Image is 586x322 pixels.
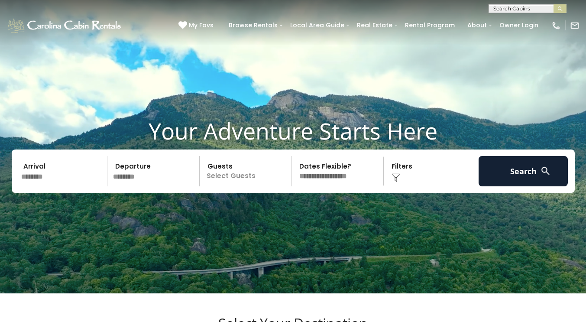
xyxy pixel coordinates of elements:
[401,19,459,32] a: Rental Program
[495,19,543,32] a: Owner Login
[6,17,123,34] img: White-1-1-2.png
[551,21,561,30] img: phone-regular-white.png
[540,166,551,176] img: search-regular-white.png
[6,117,580,144] h1: Your Adventure Starts Here
[224,19,282,32] a: Browse Rentals
[353,19,397,32] a: Real Estate
[189,21,214,30] span: My Favs
[286,19,349,32] a: Local Area Guide
[202,156,291,186] p: Select Guests
[570,21,580,30] img: mail-regular-white.png
[479,156,568,186] button: Search
[463,19,491,32] a: About
[392,173,400,182] img: filter--v1.png
[178,21,216,30] a: My Favs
